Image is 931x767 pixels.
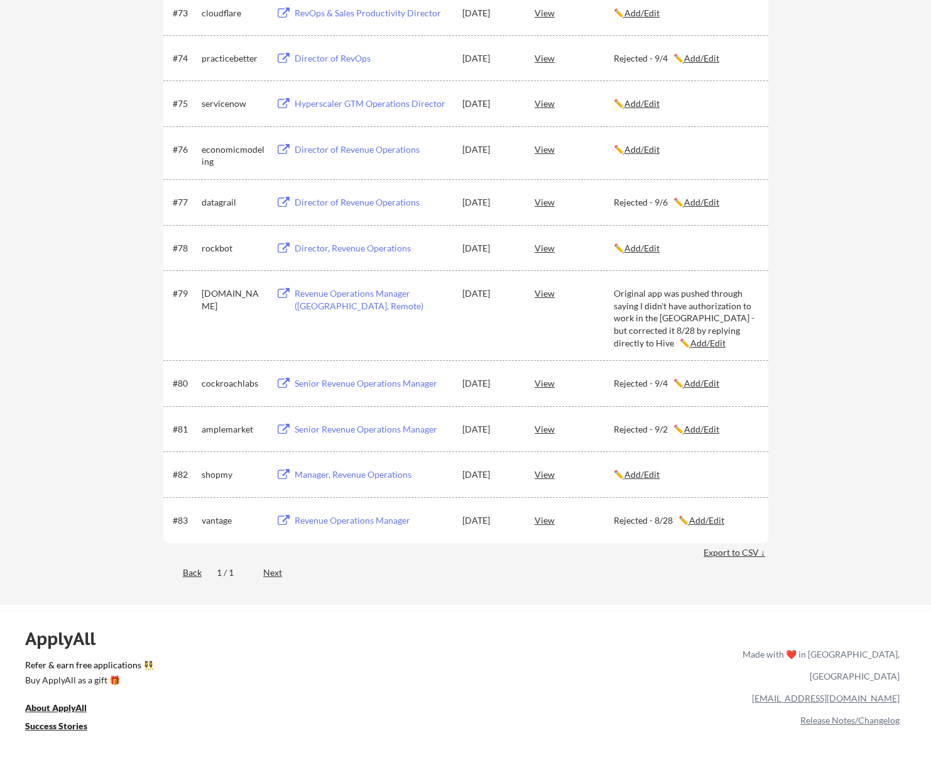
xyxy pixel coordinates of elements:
div: Buy ApplyAll as a gift 🎁 [25,676,151,685]
u: About ApplyAll [25,702,87,713]
div: datagrail [202,196,264,209]
a: Refer & earn free applications 👯‍♀️ [25,661,480,674]
div: [DATE] [462,287,518,300]
div: Made with ❤️ in [GEOGRAPHIC_DATA], [GEOGRAPHIC_DATA] [738,643,900,687]
div: RevOps & Sales Productivity Director [295,7,450,19]
div: Rejected - 9/2 ✏️ [614,423,757,436]
div: ✏️ [614,97,757,110]
div: #75 [173,97,197,110]
div: #80 [173,377,197,390]
div: Next [263,566,297,579]
div: vantage [202,514,264,527]
div: View [535,236,614,259]
div: [DATE] [462,468,518,481]
div: Director of Revenue Operations [295,143,450,156]
div: Export to CSV ↓ [704,546,768,559]
div: View [535,190,614,213]
u: Add/Edit [690,338,726,348]
a: About ApplyAll [25,702,104,717]
div: Original app was pushed through saying I didn't have authorization to work in the [GEOGRAPHIC_DAT... [614,287,757,349]
div: ✏️ [614,242,757,255]
u: Add/Edit [624,8,660,18]
div: #82 [173,468,197,481]
div: Rejected - 9/4 ✏️ [614,377,757,390]
div: Revenue Operations Manager ([GEOGRAPHIC_DATA], Remote) [295,287,450,312]
div: amplemarket [202,423,264,436]
u: Add/Edit [684,197,719,207]
div: #79 [173,287,197,300]
div: ✏️ [614,7,757,19]
div: #81 [173,423,197,436]
u: Add/Edit [624,144,660,155]
div: Back [163,566,202,579]
div: [DATE] [462,514,518,527]
a: Success Stories [25,720,104,736]
div: Rejected - 9/4 ✏️ [614,52,757,65]
u: Add/Edit [624,98,660,109]
div: View [535,47,614,69]
div: cockroachlabs [202,377,264,390]
div: [DATE] [462,242,518,255]
div: rockbot [202,242,264,255]
div: practicebetter [202,52,264,65]
div: #78 [173,242,197,255]
div: View [535,92,614,114]
div: economicmodeling [202,143,264,168]
div: ✏️ [614,468,757,481]
div: cloudflare [202,7,264,19]
div: [DATE] [462,377,518,390]
div: Director, Revenue Operations [295,242,450,255]
u: Success Stories [25,720,87,731]
div: Manager, Revenue Operations [295,468,450,481]
div: View [535,509,614,531]
div: shopmy [202,468,264,481]
div: Rejected - 8/28 ✏️ [614,514,757,527]
div: #74 [173,52,197,65]
u: Add/Edit [624,243,660,253]
div: Hyperscaler GTM Operations Director [295,97,450,110]
u: Add/Edit [689,515,724,526]
div: View [535,372,614,394]
div: [DATE] [462,7,518,19]
div: [DATE] [462,143,518,156]
div: #83 [173,514,197,527]
u: Add/Edit [624,469,660,480]
div: Director of Revenue Operations [295,196,450,209]
div: #77 [173,196,197,209]
div: [DATE] [462,196,518,209]
u: Add/Edit [684,424,719,434]
a: Release Notes/Changelog [800,715,900,726]
div: ApplyAll [25,628,110,649]
u: Add/Edit [684,53,719,63]
div: [DOMAIN_NAME] [202,287,264,312]
div: View [535,463,614,485]
div: Senior Revenue Operations Manager [295,423,450,436]
div: Director of RevOps [295,52,450,65]
div: View [535,1,614,24]
div: servicenow [202,97,264,110]
div: View [535,138,614,160]
u: Add/Edit [684,378,719,389]
div: #73 [173,7,197,19]
div: #76 [173,143,197,156]
a: Buy ApplyAll as a gift 🎁 [25,674,151,690]
div: 1 / 1 [217,566,248,579]
div: Revenue Operations Manager [295,514,450,527]
div: View [535,417,614,440]
div: ✏️ [614,143,757,156]
div: Rejected - 9/6 ✏️ [614,196,757,209]
div: [DATE] [462,52,518,65]
div: [DATE] [462,97,518,110]
div: [DATE] [462,423,518,436]
a: [EMAIL_ADDRESS][DOMAIN_NAME] [752,693,900,704]
div: Senior Revenue Operations Manager [295,377,450,390]
div: View [535,282,614,304]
